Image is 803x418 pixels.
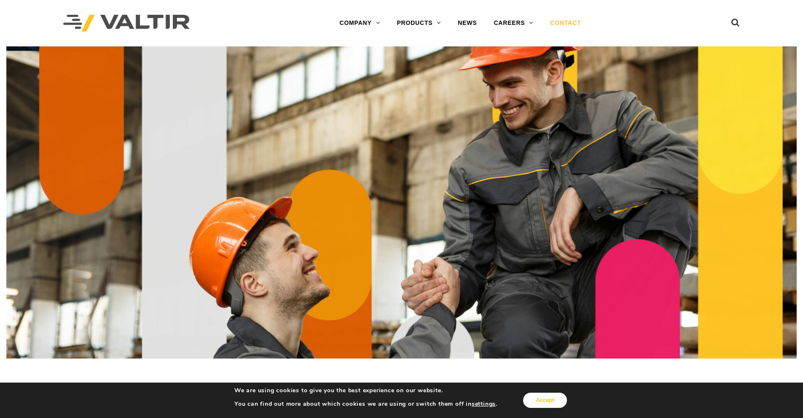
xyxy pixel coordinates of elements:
button: settings [472,400,496,408]
a: COMPANY [331,15,388,32]
a: CONTACT [542,15,589,32]
img: Contact_1 [6,46,797,359]
p: You can find out more about which cookies we are using or switch them off in . [234,400,497,408]
button: Accept [523,393,567,408]
p: We are using cookies to give you the best experience on our website. [234,387,497,394]
a: CAREERS [485,15,542,32]
a: PRODUCTS [388,15,449,32]
img: Valtir [63,15,190,32]
a: NEWS [449,15,485,32]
